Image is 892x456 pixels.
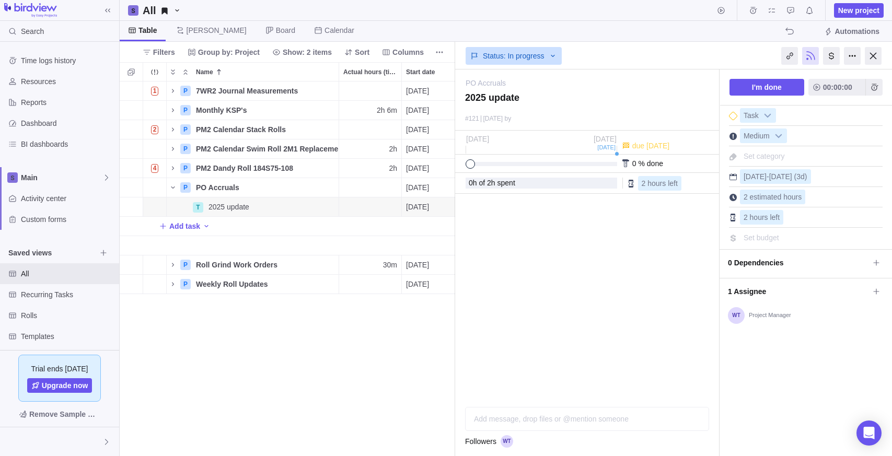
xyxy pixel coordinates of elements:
span: 2h [389,163,397,173]
div: Start date [402,63,464,81]
span: Monthly KSP's [196,105,247,115]
span: Approval requests [783,3,798,18]
span: Time logs [746,3,760,18]
div: Name [167,101,339,120]
span: Recurring Tasks [21,289,115,300]
div: Actual hours (timelogs) [339,139,402,159]
div: Trouble indication [143,236,167,255]
span: All [21,268,115,279]
div: Name [192,63,339,81]
span: Resources [21,76,115,87]
span: Filters [153,47,175,57]
a: Approval requests [783,8,798,16]
span: I'm done [752,81,782,93]
div: This is a milestone [729,112,737,120]
div: Copy link [781,47,798,65]
span: 2025 update [208,202,249,212]
span: % done [638,159,663,168]
span: Time logs history [21,55,115,66]
span: Activity center [21,193,115,204]
span: PO Accruals [196,182,239,193]
span: Custom forms [21,214,115,225]
span: Rolls [21,310,115,321]
div: More actions [844,47,861,65]
div: Start date [402,120,465,139]
span: 1 Assignee [728,283,869,300]
span: Saved views [8,248,96,258]
span: h of [473,179,485,187]
div: Name [167,120,339,139]
span: Notifications [802,3,817,18]
span: [DATE] [769,172,792,181]
span: Automations [835,26,879,37]
span: 2 hours left [744,213,780,221]
div: PM2 Calendar Stack Rolls [192,120,339,139]
span: 2 estimated hours [744,193,802,201]
div: Start date [402,101,465,120]
div: Monthly KSP's [192,101,339,120]
div: Name [167,139,339,159]
div: P [180,279,191,289]
span: Collapse [179,65,192,79]
span: Status: In progress [483,51,545,61]
span: 0 [632,159,636,168]
div: Wyatt Trostle [6,436,19,448]
span: 0 [469,179,473,187]
div: PM2 Calendar Swim Roll 2M1 Replacement [192,139,339,158]
span: Group by: Project [198,47,260,57]
div: Weekly Roll Updates [192,275,339,294]
span: Show: 2 items [283,47,332,57]
span: Start date [406,67,435,77]
span: Number of activities at risk [147,161,163,176]
span: [DATE] [406,105,429,115]
span: Expand [167,65,179,79]
span: [DATE] [406,144,429,154]
span: due [DATE] [632,142,669,150]
span: [PERSON_NAME] [187,25,247,36]
span: by [505,115,512,122]
div: Actual hours (timelogs) [339,275,402,294]
span: 00:00:00 [823,81,852,93]
div: Start date [402,275,465,294]
span: Search [21,26,44,37]
span: 0 Dependencies [728,254,869,272]
span: Task [740,109,762,123]
div: Medium [740,128,787,143]
span: Columns [392,47,424,57]
div: PO Accruals [192,178,339,197]
div: Trouble indication [143,120,167,139]
span: New project [838,5,879,16]
span: Upgrade now [27,378,92,393]
span: I'm done [729,79,804,96]
span: [DATE] [406,124,429,135]
div: Actual hours (timelogs) [339,101,402,120]
span: Trial ends [DATE] [31,364,88,374]
a: Time logs [746,8,760,16]
div: 30m [339,255,401,274]
div: P [180,105,191,115]
div: Actual hours (timelogs) [339,236,402,255]
div: 7WR2 Journal Measurements [192,81,339,100]
span: Actual hours (timelogs) [343,67,397,77]
img: logo [4,3,57,18]
span: Show: 2 items [268,45,336,60]
span: Filters [138,45,179,60]
div: Trouble indication [143,255,167,275]
span: [DATE] [406,279,429,289]
span: PM2 Calendar Stack Rolls [196,124,286,135]
div: Actual hours (timelogs) [339,63,401,81]
span: 00:00:00 [808,79,865,96]
div: Trouble indication [143,139,167,159]
span: 30m [383,260,397,270]
div: Start date [402,159,465,178]
div: Trouble indication [143,275,167,294]
div: Actual hours (timelogs) [339,159,402,178]
span: 2 [487,179,491,187]
span: Sort [340,45,374,60]
div: Open Intercom Messenger [856,420,882,446]
div: Actual hours (timelogs) [339,178,402,197]
span: The action will be undone: editing the dependency [782,24,797,39]
div: Close [865,47,882,65]
span: Dashboard [21,118,115,128]
span: Board [276,25,295,36]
